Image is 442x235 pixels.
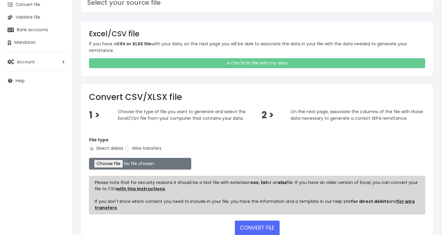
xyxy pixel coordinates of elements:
a: Account [3,56,69,68]
a: Validate file [3,11,69,24]
strong: CSV or XLSX file [116,41,152,47]
a: with this instructions [116,186,165,192]
strong: csv, txt [251,179,267,185]
span: On the next page, associate the columns of the file with those data necessary to generate a corre... [290,109,423,121]
a: Mandates [3,36,69,49]
span: Choose the type of file you want to generate and select the Excel/CSV file from your computer tha... [118,109,246,121]
div: Please note that for security reasons it should be a text file with extension or an file. If you ... [89,176,425,214]
h3: Excel/CSV file [89,29,425,38]
span: Help [16,77,25,83]
a: for direct debits [351,198,389,204]
strong: xlsx [278,179,287,185]
h2: Convert CSV/XLSX file [89,92,425,102]
button: CONVERT FILE [235,221,280,235]
label: Direct debits [89,145,123,152]
strong: File type [89,137,109,143]
a: Bank accounts [3,24,69,36]
span: 2 > [262,109,274,122]
a: for wire transfers [95,198,415,211]
a: A CSV/XLSX file with my data [89,58,425,68]
a: Help [3,74,69,87]
span: 1 > [89,109,100,122]
label: Wire transfers [124,145,161,152]
span: Account [17,59,35,65]
p: If you have a with your data, on the next page you will be able to associate the data in your fil... [89,41,425,54]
